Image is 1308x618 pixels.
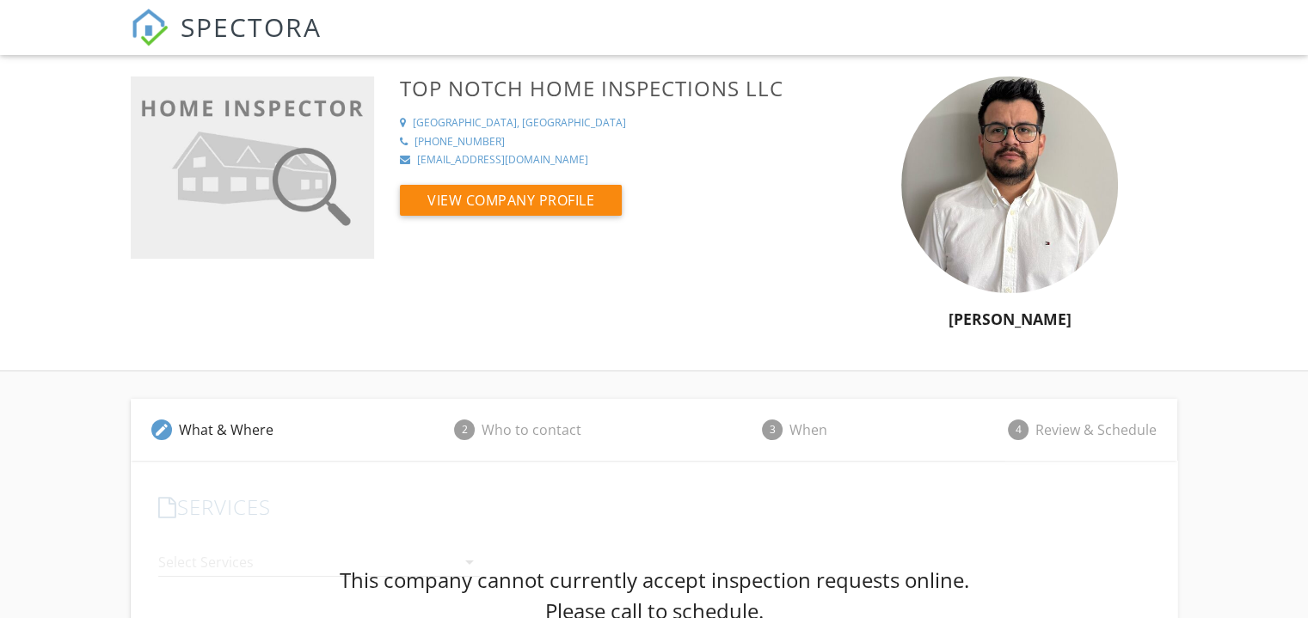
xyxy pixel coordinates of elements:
a: [PHONE_NUMBER] [400,135,821,150]
div: What & Where [179,419,273,440]
span: SPECTORA [181,9,322,45]
span: 3 [762,419,783,440]
a: [EMAIL_ADDRESS][DOMAIN_NAME] [400,153,821,168]
span: 2 [454,419,475,440]
a: View Company Profile [400,196,622,215]
img: company-logo-placeholder-36d46f90f209bfd688c11e12444f7ae3bbe69803b1480f285d1f5ee5e7c7234b.jpg [131,76,374,259]
img: The Best Home Inspection Software - Spectora [131,9,169,46]
div: Who to contact [482,419,581,440]
h5: [PERSON_NAME] [832,310,1188,327]
span: 4 [1008,419,1029,440]
div: Review & Schedule [1035,419,1157,440]
img: whatsapp_image_20250318_at_14.09.34_31b9de91.jpg [901,76,1118,293]
i: edit [154,422,169,437]
div: [EMAIL_ADDRESS][DOMAIN_NAME] [417,153,588,168]
div: [GEOGRAPHIC_DATA], [GEOGRAPHIC_DATA] [413,116,626,131]
div: When [789,419,827,440]
a: SPECTORA [131,23,322,59]
button: View Company Profile [400,185,622,216]
h3: Top Notch Home Inspections LLC [400,76,821,100]
div: [PHONE_NUMBER] [415,135,505,150]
